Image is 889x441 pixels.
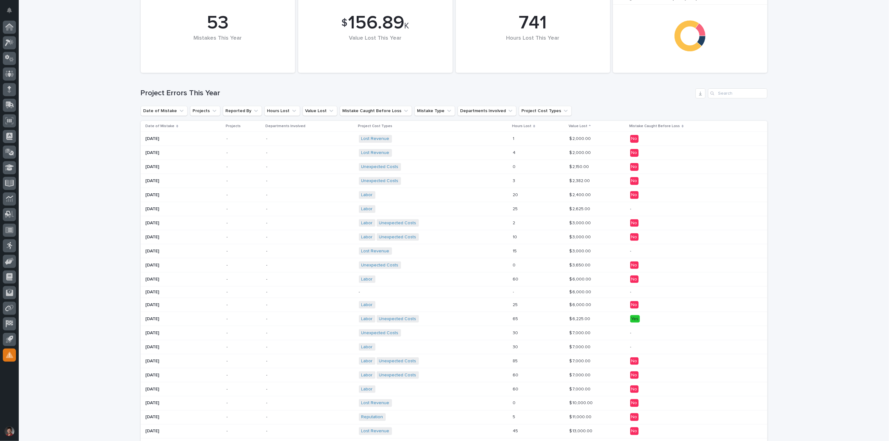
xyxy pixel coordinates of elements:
p: [DATE] [146,249,222,254]
p: [DATE] [146,192,222,198]
p: - [227,263,261,268]
div: 741 [466,12,600,34]
a: Labor [361,206,373,212]
p: [DATE] [146,235,222,240]
p: $ 2,625.00 [569,205,591,212]
button: Project Cost Types [519,106,572,116]
p: 60 [513,385,520,392]
p: - [266,249,354,254]
tr: [DATE]--Lost Revenue 11 $ 2,000.00$ 2,000.00 No [141,132,767,146]
p: $ 7,000.00 [569,357,592,364]
a: Unexpected Costs [379,373,416,378]
p: 0 [513,261,517,268]
p: $ 2,150.00 [569,163,590,170]
button: Projects [190,106,220,116]
div: No [630,385,639,393]
p: - [630,206,740,212]
p: - [266,429,354,434]
p: Mistake Caught Before Loss [630,123,680,130]
div: No [630,357,639,365]
tr: [DATE]--Unexpected Costs 00 $ 2,150.00$ 2,150.00 No [141,160,767,174]
a: Unexpected Costs [361,164,399,170]
p: - [266,344,354,350]
p: - [266,178,354,184]
p: - [630,344,740,350]
p: 4 [513,149,517,156]
p: - [359,290,468,295]
tr: [DATE]--Labor 2020 $ 2,400.00$ 2,400.00 No [141,188,767,202]
tr: [DATE]--Labor Unexpected Costs 6565 $ 6,225.00$ 6,225.00 Yes [141,312,767,326]
a: Labor [361,373,373,378]
div: No [630,413,639,421]
p: - [266,400,354,406]
p: [DATE] [146,220,222,226]
p: - [266,290,354,295]
p: Projects [226,123,241,130]
p: [DATE] [146,277,222,282]
p: Hours Lost [512,123,532,130]
tr: [DATE]--Unexpected Costs 3030 $ 7,000.00$ 7,000.00 - [141,326,767,340]
a: Unexpected Costs [379,359,416,364]
p: Departments Involved [266,123,306,130]
p: - [266,330,354,336]
p: - [227,302,261,308]
a: Labor [361,387,373,392]
p: [DATE] [146,344,222,350]
p: - [266,316,354,322]
tr: [DATE]--Lost Revenue 4545 $ 13,000.00$ 13,000.00 No [141,424,767,438]
p: $ 3,650.00 [569,261,592,268]
span: $ [342,17,348,29]
p: - [266,359,354,364]
button: Departments Involved [458,106,516,116]
p: $ 2,000.00 [569,149,592,156]
p: - [266,277,354,282]
p: Project Cost Types [358,123,393,130]
p: $ 3,000.00 [569,233,592,240]
p: 60 [513,275,520,282]
tr: [DATE]--Labor 2525 $ 2,625.00$ 2,625.00 - [141,202,767,216]
p: - [266,192,354,198]
p: 5 [513,413,517,420]
a: Unexpected Costs [379,235,416,240]
p: $ 6,000.00 [569,288,592,295]
p: [DATE] [146,373,222,378]
a: Lost Revenue [361,400,389,406]
p: Date of Mistake [146,123,175,130]
a: Lost Revenue [361,150,389,156]
p: - [630,330,740,336]
p: - [227,220,261,226]
p: Value Lost [569,123,587,130]
p: - [266,150,354,156]
tr: [DATE]--Lost Revenue 00 $ 10,000.00$ 10,000.00 No [141,396,767,410]
div: No [630,261,639,269]
p: - [227,330,261,336]
div: Yes [630,315,640,323]
p: $ 13,000.00 [569,427,594,434]
p: - [266,387,354,392]
p: $ 6,225.00 [569,315,591,322]
p: 65 [513,315,520,322]
p: [DATE] [146,206,222,212]
h1: Project Errors This Year [141,89,693,98]
a: Lost Revenue [361,429,389,434]
p: [DATE] [146,387,222,392]
p: [DATE] [146,414,222,420]
div: No [630,219,639,227]
input: Search [708,88,767,98]
p: - [266,302,354,308]
p: 45 [513,427,520,434]
p: $ 2,382.00 [569,177,591,184]
p: - [227,164,261,170]
button: Value Lost [303,106,337,116]
div: 53 [151,12,284,34]
tr: [DATE]--Unexpected Costs 33 $ 2,382.00$ 2,382.00 No [141,174,767,188]
p: 15 [513,247,518,254]
p: [DATE] [146,400,222,406]
div: No [630,275,639,283]
div: No [630,191,639,199]
p: - [630,249,740,254]
p: $ 2,000.00 [569,135,592,141]
p: - [630,290,740,295]
p: 0 [513,163,517,170]
p: [DATE] [146,263,222,268]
